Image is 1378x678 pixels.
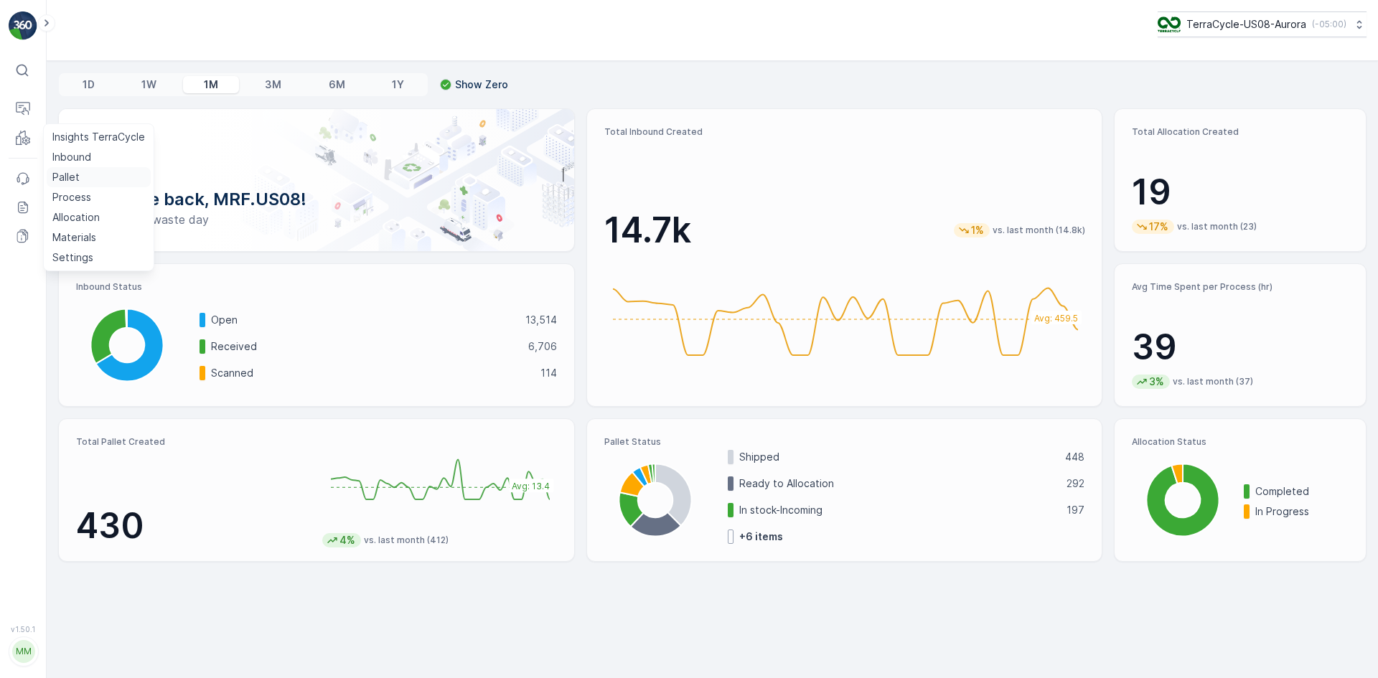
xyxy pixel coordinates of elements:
p: In Progress [1255,504,1349,519]
p: 3M [265,77,281,92]
p: Scanned [211,366,531,380]
p: vs. last month (14.8k) [993,225,1085,236]
p: 19 [1132,171,1349,214]
p: Pallet Status [604,436,1085,448]
p: Completed [1255,484,1349,499]
p: Received [211,339,519,354]
p: Ready to Allocation [739,476,1058,491]
p: vs. last month (412) [364,535,449,546]
p: Total Pallet Created [76,436,311,448]
p: 448 [1065,450,1084,464]
p: 1D [83,77,95,92]
div: MM [12,640,35,663]
img: image_ci7OI47.png [1158,17,1181,32]
p: Welcome back, MRF.US08! [82,188,551,211]
p: Inbound Status [76,281,557,293]
p: 1% [970,223,985,237]
p: vs. last month (23) [1177,221,1257,232]
p: 1M [204,77,218,92]
p: 430 [76,504,311,547]
p: Avg Time Spent per Process (hr) [1132,281,1349,293]
p: Have a zero-waste day [82,211,551,228]
p: + 6 items [739,529,783,544]
p: 292 [1067,476,1084,491]
p: 114 [540,366,557,380]
p: 17% [1148,220,1170,234]
button: MM [9,636,37,667]
p: Show Zero [455,77,508,92]
p: 197 [1067,503,1084,517]
button: TerraCycle-US08-Aurora(-05:00) [1158,11,1367,37]
p: 6M [329,77,345,92]
p: Total Inbound Created [604,126,1085,138]
p: Allocation Status [1132,436,1349,448]
img: logo [9,11,37,40]
p: 1Y [392,77,404,92]
p: 3% [1148,375,1166,389]
p: ( -05:00 ) [1312,19,1346,30]
p: 14.7k [604,209,691,252]
span: v 1.50.1 [9,625,37,634]
p: 13,514 [525,313,557,327]
p: Shipped [739,450,1056,464]
p: 6,706 [528,339,557,354]
p: 4% [338,533,357,547]
p: 1W [141,77,156,92]
p: 39 [1132,326,1349,369]
p: In stock-Incoming [739,503,1058,517]
p: TerraCycle-US08-Aurora [1186,17,1306,32]
p: Open [211,313,516,327]
p: Total Allocation Created [1132,126,1349,138]
p: vs. last month (37) [1173,376,1253,387]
